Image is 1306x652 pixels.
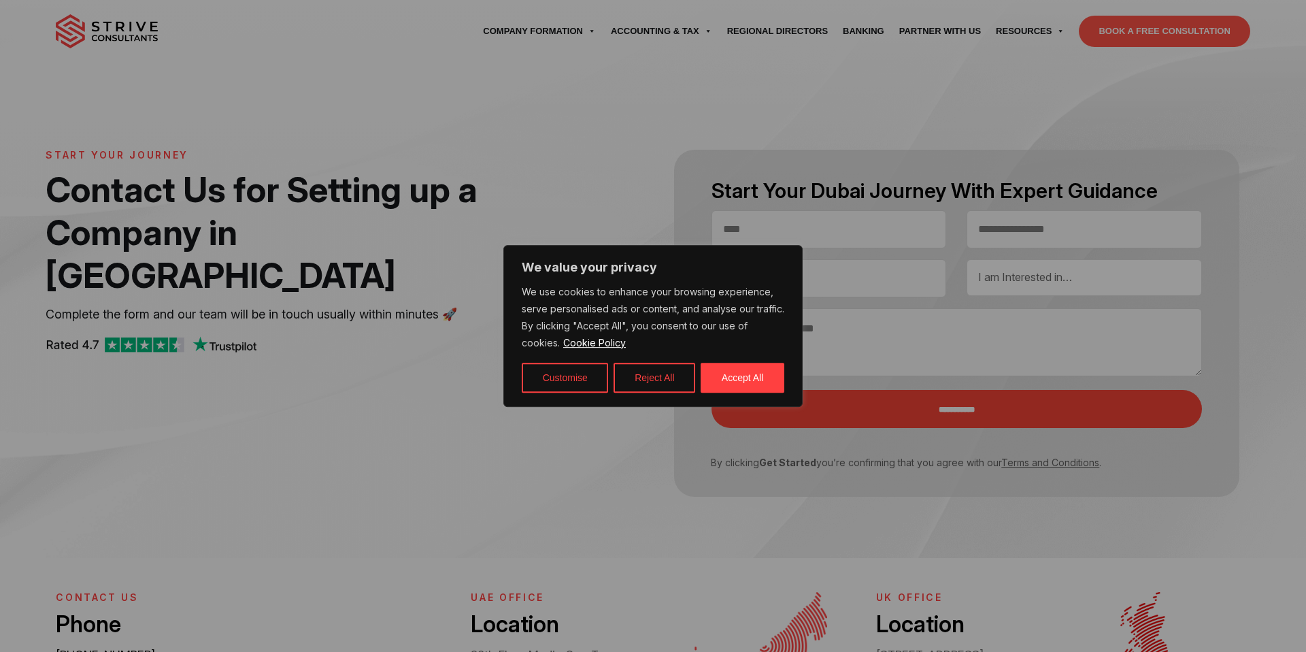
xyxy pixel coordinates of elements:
[522,259,784,276] p: We value your privacy
[522,363,608,393] button: Customise
[522,284,784,352] p: We use cookies to enhance your browsing experience, serve personalised ads or content, and analys...
[563,336,626,349] a: Cookie Policy
[701,363,784,393] button: Accept All
[614,363,695,393] button: Reject All
[503,245,803,407] div: We value your privacy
